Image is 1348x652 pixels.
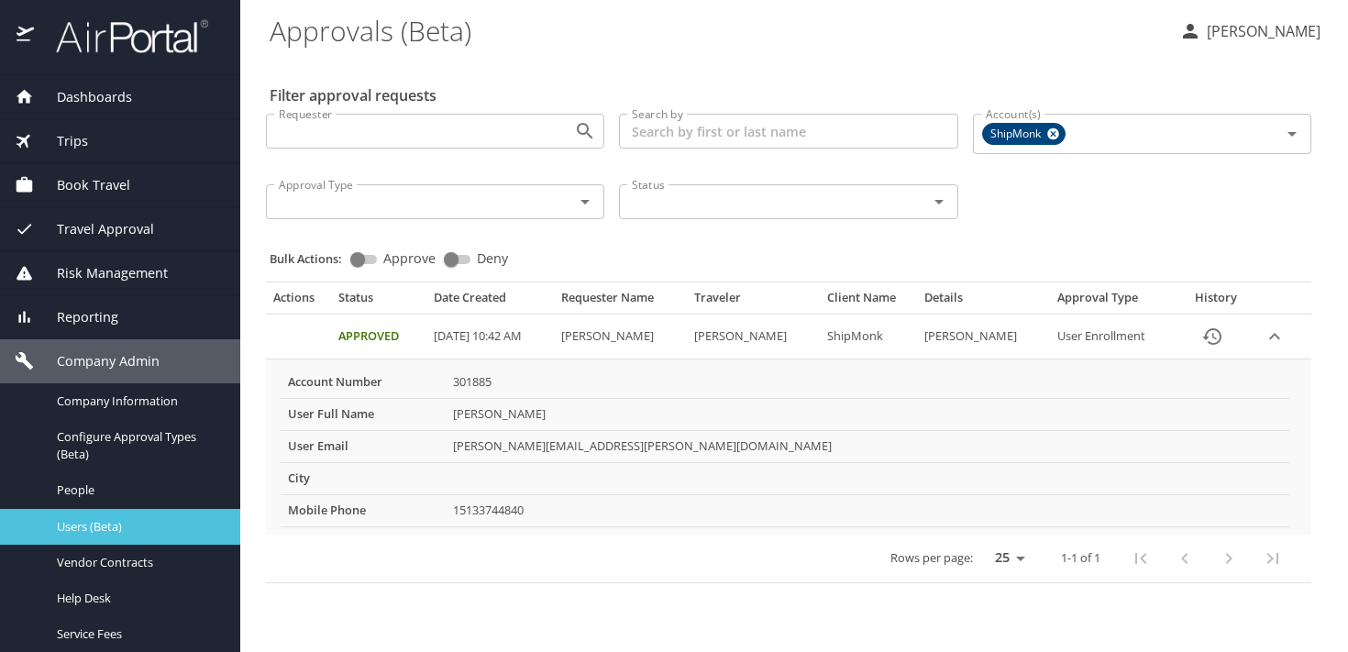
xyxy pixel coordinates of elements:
input: Search by first or last name [619,114,957,149]
span: Vendor Contracts [57,554,218,571]
button: Open [1279,121,1305,147]
p: [PERSON_NAME] [1201,20,1320,42]
span: Reporting [34,307,118,327]
th: Requester Name [554,290,687,314]
td: [PERSON_NAME] [917,315,1050,359]
td: [PERSON_NAME] [446,398,1289,430]
th: Client Name [820,290,917,314]
span: Risk Management [34,263,168,283]
span: Travel Approval [34,219,154,239]
th: City [281,462,446,494]
th: User Full Name [281,398,446,430]
td: ShipMonk [820,315,917,359]
td: [DATE] 10:42 AM [426,315,554,359]
span: Help Desk [57,590,218,607]
span: Company Information [57,392,218,410]
span: Service Fees [57,625,218,643]
span: Dashboards [34,87,132,107]
img: airportal-logo.png [36,18,208,54]
h2: Filter approval requests [270,81,436,110]
span: Users (Beta) [57,518,218,536]
p: 1-1 of 1 [1061,552,1100,564]
button: Open [572,189,598,215]
td: [PERSON_NAME][EMAIL_ADDRESS][PERSON_NAME][DOMAIN_NAME] [446,430,1289,462]
td: [PERSON_NAME] [687,315,820,359]
span: Deny [477,252,508,265]
th: Traveler [687,290,820,314]
span: People [57,481,218,499]
span: Book Travel [34,175,130,195]
button: Open [926,189,952,215]
th: User Email [281,430,446,462]
th: Approval Type [1050,290,1177,314]
div: ShipMonk [982,123,1066,145]
span: Configure Approval Types (Beta) [57,428,218,463]
button: History [1190,315,1234,359]
td: Approved [331,315,426,359]
p: Rows per page: [890,552,973,564]
button: [PERSON_NAME] [1172,15,1328,48]
th: Actions [266,290,331,314]
span: ShipMonk [983,125,1052,144]
td: 301885 [446,367,1289,398]
table: More info for approvals [281,367,1289,527]
td: User Enrollment [1050,315,1177,359]
th: Account Number [281,367,446,398]
img: icon-airportal.png [17,18,36,54]
th: History [1177,290,1254,314]
th: Status [331,290,426,314]
table: Approval table [266,290,1311,582]
span: Company Admin [34,351,160,371]
h1: Approvals (Beta) [270,2,1165,59]
button: expand row [1261,323,1288,350]
span: Approve [383,252,436,265]
select: rows per page [980,544,1032,571]
th: Details [917,290,1050,314]
td: [PERSON_NAME] [554,315,687,359]
th: Mobile Phone [281,494,446,526]
th: Date Created [426,290,554,314]
p: Bulk Actions: [270,250,357,267]
button: Open [572,118,598,144]
span: Trips [34,131,88,151]
td: 15133744840 [446,494,1289,526]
